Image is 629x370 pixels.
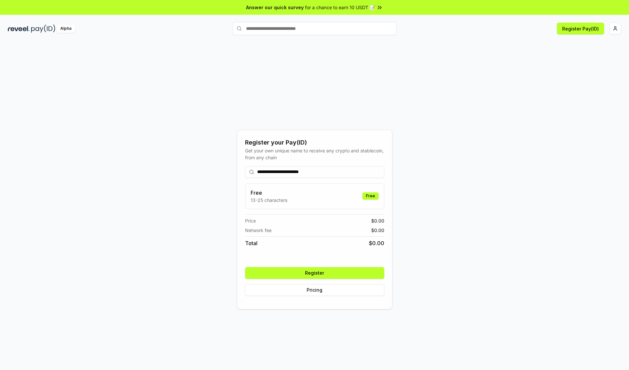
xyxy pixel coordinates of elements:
[245,267,384,279] button: Register
[8,25,30,33] img: reveel_dark
[245,239,257,247] span: Total
[371,217,384,224] span: $ 0.00
[251,197,287,204] p: 13-25 characters
[57,25,75,33] div: Alpha
[245,284,384,296] button: Pricing
[371,227,384,234] span: $ 0.00
[245,217,256,224] span: Price
[305,4,375,11] span: for a chance to earn 10 USDT 📝
[557,23,604,34] button: Register Pay(ID)
[246,4,304,11] span: Answer our quick survey
[362,192,379,200] div: Free
[251,189,287,197] h3: Free
[245,147,384,161] div: Get your own unique name to receive any crypto and stablecoin, from any chain
[369,239,384,247] span: $ 0.00
[245,138,384,147] div: Register your Pay(ID)
[31,25,55,33] img: pay_id
[245,227,272,234] span: Network fee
